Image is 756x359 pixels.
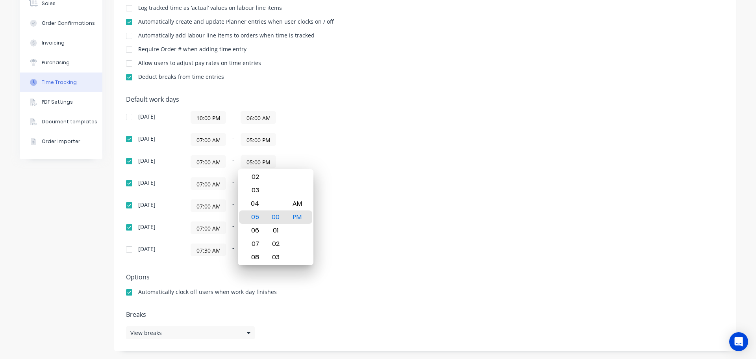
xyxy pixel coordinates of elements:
div: - [191,177,387,190]
div: - [191,155,387,168]
button: Order Confirmations [20,13,102,33]
div: [DATE] [138,114,156,119]
div: PDF Settings [42,99,73,106]
div: Document templates [42,118,97,125]
input: Finish [241,134,276,145]
button: Document templates [20,112,102,132]
div: - [191,221,387,234]
input: Start [191,200,226,212]
input: Start [191,222,226,234]
div: Order Importer [42,138,80,145]
button: Order Importer [20,132,102,151]
div: 06 [245,224,264,237]
div: 03 [245,184,264,197]
input: Finish [241,112,276,123]
div: Automatically clock off users when work day finishes [138,289,277,295]
div: 00 [266,210,285,224]
div: 02 [266,237,285,251]
div: Open Intercom Messenger [729,332,748,351]
div: - [191,111,387,124]
div: Minute [265,169,287,265]
div: Time Tracking [42,79,77,86]
button: Time Tracking [20,73,102,92]
div: Order Confirmations [42,20,95,27]
input: Start [191,112,226,123]
div: 01 [266,224,285,237]
input: Finish [241,156,276,167]
div: Invoicing [42,39,65,47]
div: AM [288,197,307,210]
div: 03 [266,251,285,264]
input: Start [191,178,226,190]
input: Start [191,156,226,167]
input: Start [191,134,226,145]
div: Automatically create and update Planner entries when user clocks on / off [138,19,334,24]
div: 04 [245,197,264,210]
h5: Default work days [126,96,724,103]
div: - [191,133,387,146]
div: [DATE] [138,246,156,252]
div: 07 [245,237,264,251]
span: View breaks [130,329,162,337]
div: Log tracked time as ‘actual’ values on labour line items [138,5,282,11]
button: Invoicing [20,33,102,53]
div: Purchasing [42,59,70,66]
div: Require Order # when adding time entry [138,47,246,52]
div: Automatically add labour line items to orders when time is tracked [138,33,315,38]
div: [DATE] [138,136,156,141]
div: - [191,244,387,256]
div: [DATE] [138,224,156,230]
div: [DATE] [138,158,156,164]
div: 08 [245,251,264,264]
div: Hour [243,169,265,265]
div: 05 [245,210,264,224]
h5: Options [126,273,724,281]
div: 02 [245,170,264,184]
button: PDF Settings [20,92,102,112]
div: PM [288,210,307,224]
div: - [191,199,387,212]
div: [DATE] [138,202,156,208]
input: Start [191,244,226,256]
div: Allow users to adjust pay rates on time entries [138,60,261,66]
h5: Breaks [126,311,724,318]
div: Deduct breaks from time entries [138,74,224,80]
div: [DATE] [138,180,156,186]
button: Purchasing [20,53,102,73]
